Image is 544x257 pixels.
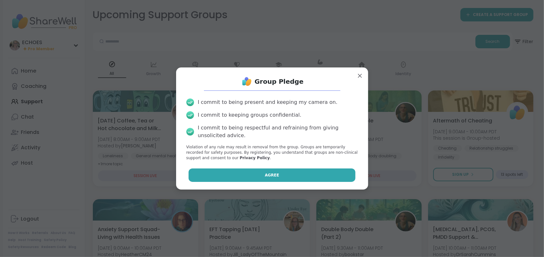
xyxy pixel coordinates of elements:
[240,75,253,88] img: ShareWell Logo
[255,77,304,86] h1: Group Pledge
[198,98,337,106] div: I commit to being present and keeping my camera on.
[265,172,279,178] span: Agree
[198,111,302,119] div: I commit to keeping groups confidential.
[198,124,358,139] div: I commit to being respectful and refraining from giving unsolicited advice.
[240,156,270,160] a: Privacy Policy
[189,168,355,182] button: Agree
[186,144,358,160] p: Violation of any rule may result in removal from the group. Groups are temporarily recorded for s...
